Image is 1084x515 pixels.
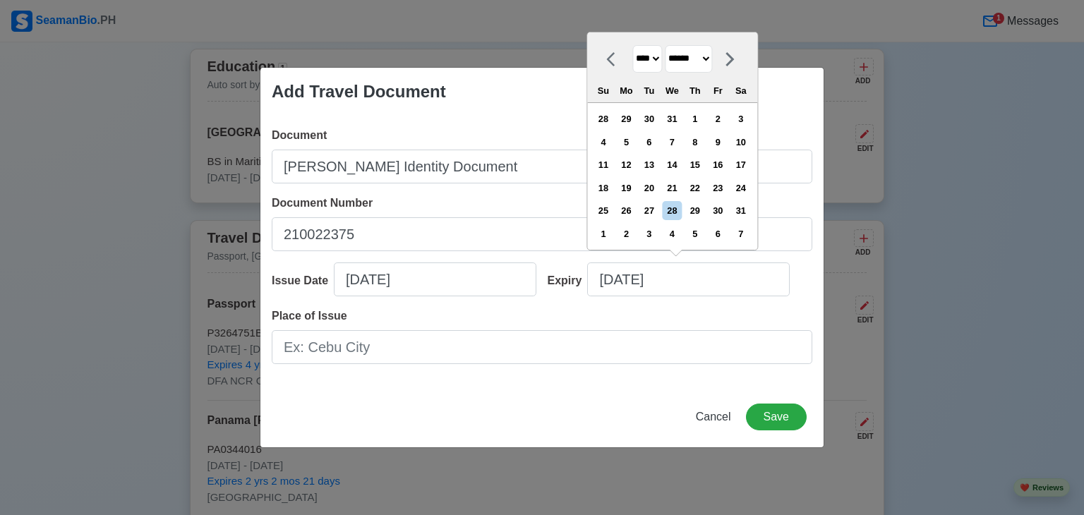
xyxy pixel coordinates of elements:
div: Choose Tuesday, August 20th, 2030 [639,178,658,198]
span: Cancel [696,411,731,423]
div: Choose Thursday, August 22nd, 2030 [685,178,704,198]
div: Choose Sunday, August 11th, 2030 [594,155,613,174]
div: Choose Wednesday, August 14th, 2030 [663,155,682,174]
button: Save [746,404,807,430]
div: Choose Friday, August 2nd, 2030 [709,109,728,128]
div: Choose Sunday, July 28th, 2030 [594,109,613,128]
div: Choose Tuesday, August 6th, 2030 [639,133,658,152]
div: Fr [709,81,728,100]
div: Choose Wednesday, August 21st, 2030 [663,178,682,198]
div: Choose Wednesday, July 31st, 2030 [663,109,682,128]
div: Choose Tuesday, August 27th, 2030 [639,201,658,220]
div: Choose Friday, August 16th, 2030 [709,155,728,174]
div: Choose Thursday, August 8th, 2030 [685,133,704,152]
span: Document Number [272,197,373,209]
div: Choose Sunday, August 25th, 2030 [594,201,613,220]
div: Choose Saturday, August 3rd, 2030 [731,109,750,128]
div: Tu [639,81,658,100]
div: Choose Sunday, September 1st, 2030 [594,224,613,243]
div: Choose Saturday, August 10th, 2030 [731,133,750,152]
div: Choose Friday, August 9th, 2030 [709,133,728,152]
div: Add Travel Document [272,79,446,104]
div: Choose Wednesday, August 7th, 2030 [663,133,682,152]
div: Su [594,81,613,100]
input: Ex: P12345678B [272,217,812,251]
div: Choose Monday, August 5th, 2030 [617,133,636,152]
input: Ex: Passport [272,150,812,183]
div: Choose Thursday, August 1st, 2030 [685,109,704,128]
div: month 2030-08 [591,108,752,246]
div: Mo [617,81,636,100]
div: Choose Saturday, September 7th, 2030 [731,224,750,243]
div: Choose Monday, September 2nd, 2030 [617,224,636,243]
span: Document [272,129,327,141]
div: Choose Monday, August 26th, 2030 [617,201,636,220]
div: Choose Monday, August 19th, 2030 [617,178,636,198]
div: Th [685,81,704,100]
div: Sa [731,81,750,100]
div: We [663,81,682,100]
div: Choose Saturday, August 24th, 2030 [731,178,750,198]
div: Choose Saturday, August 31st, 2030 [731,201,750,220]
div: Expiry [548,272,588,289]
div: Choose Thursday, August 15th, 2030 [685,155,704,174]
div: Choose Monday, August 12th, 2030 [617,155,636,174]
div: Choose Thursday, September 5th, 2030 [685,224,704,243]
div: Choose Wednesday, September 4th, 2030 [663,224,682,243]
div: Choose Friday, August 23rd, 2030 [709,178,728,198]
div: Choose Tuesday, July 30th, 2030 [639,109,658,128]
div: Choose Sunday, August 4th, 2030 [594,133,613,152]
div: Choose Tuesday, August 13th, 2030 [639,155,658,174]
div: Choose Wednesday, August 28th, 2030 [663,201,682,220]
div: Choose Monday, July 29th, 2030 [617,109,636,128]
div: Choose Sunday, August 18th, 2030 [594,178,613,198]
div: Choose Saturday, August 17th, 2030 [731,155,750,174]
input: Ex: Cebu City [272,330,812,364]
div: Choose Friday, September 6th, 2030 [709,224,728,243]
div: Choose Friday, August 30th, 2030 [709,201,728,220]
div: Choose Thursday, August 29th, 2030 [685,201,704,220]
div: Choose Tuesday, September 3rd, 2030 [639,224,658,243]
span: Place of Issue [272,310,347,322]
button: Cancel [687,404,740,430]
div: Issue Date [272,272,334,289]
